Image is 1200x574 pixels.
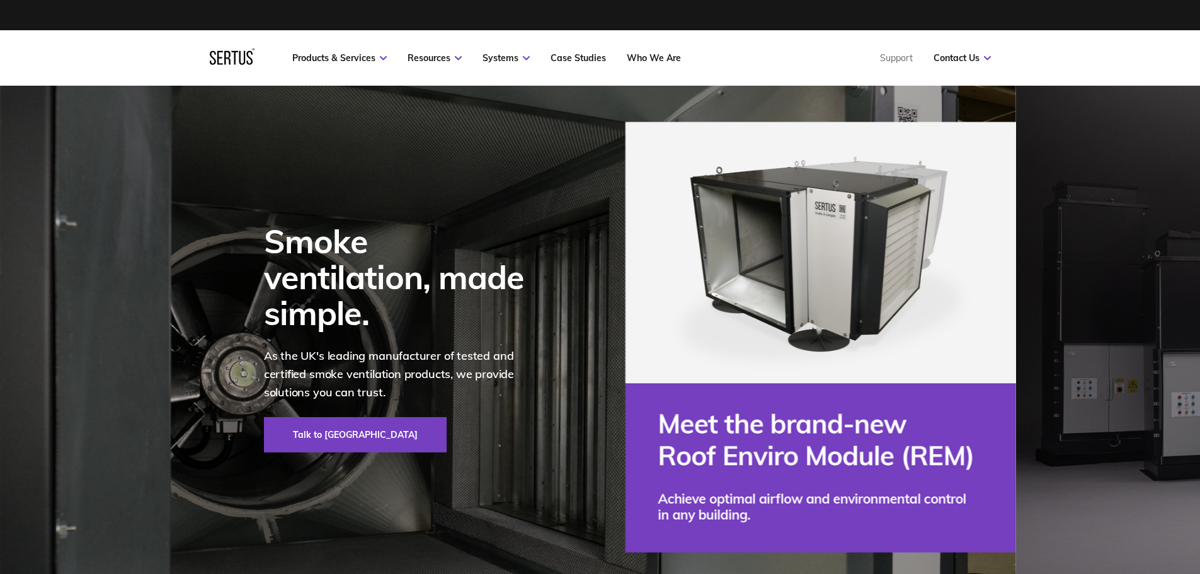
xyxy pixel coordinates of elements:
p: As the UK's leading manufacturer of tested and certified smoke ventilation products, we provide s... [264,347,541,401]
a: Talk to [GEOGRAPHIC_DATA] [264,417,447,452]
a: Contact Us [934,52,991,64]
a: Resources [408,52,462,64]
a: Support [880,52,913,64]
a: Products & Services [292,52,387,64]
div: Smoke ventilation, made simple. [264,223,541,331]
a: Case Studies [551,52,606,64]
a: Systems [483,52,530,64]
a: Who We Are [627,52,681,64]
